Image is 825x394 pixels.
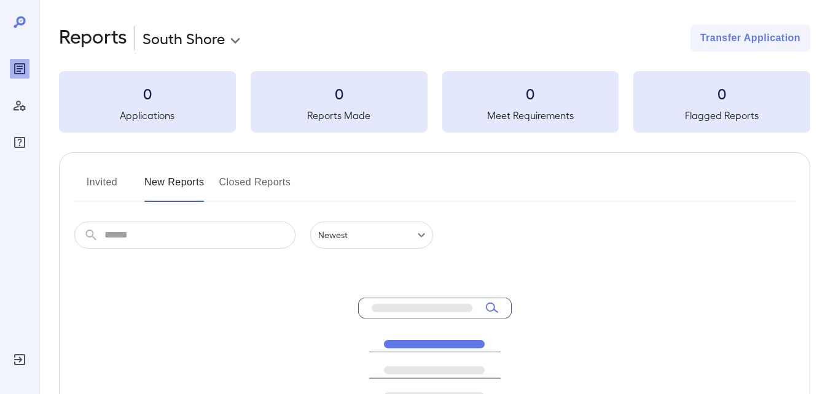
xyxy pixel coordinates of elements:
[633,83,810,103] h3: 0
[74,172,130,202] button: Invited
[442,108,619,123] h5: Meet Requirements
[219,172,291,202] button: Closed Reports
[59,108,236,123] h5: Applications
[144,172,205,202] button: New Reports
[10,133,29,152] div: FAQ
[143,28,225,48] p: South Shore
[633,108,810,123] h5: Flagged Reports
[251,108,428,123] h5: Reports Made
[442,83,619,103] h3: 0
[10,350,29,369] div: Log Out
[59,83,236,103] h3: 0
[690,25,810,52] button: Transfer Application
[59,71,810,133] summary: 0Applications0Reports Made0Meet Requirements0Flagged Reports
[251,83,428,103] h3: 0
[310,222,433,249] div: Newest
[10,59,29,79] div: Reports
[10,96,29,115] div: Manage Users
[59,25,127,52] h2: Reports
